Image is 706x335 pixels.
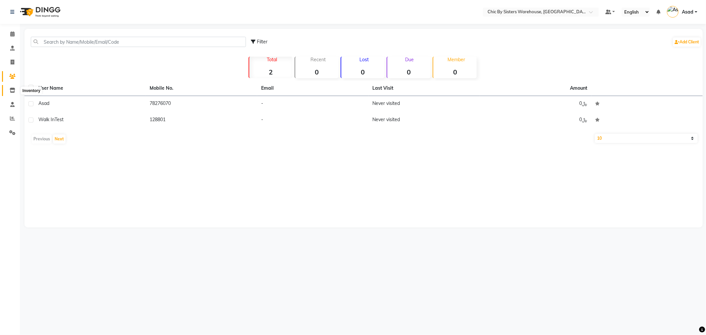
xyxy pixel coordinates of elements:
button: Next [53,134,66,144]
span: Asad [682,9,693,16]
td: ﷼0 [480,112,591,128]
img: Asad [667,6,679,18]
td: Never visited [369,112,480,128]
strong: 0 [295,68,339,76]
a: Add Client [673,37,701,47]
strong: 0 [433,68,477,76]
p: Lost [344,57,385,63]
p: Recent [298,57,339,63]
p: Total [252,57,293,63]
th: Amount [566,81,591,96]
span: Walk in [38,117,55,122]
strong: 0 [387,68,431,76]
input: Search by Name/Mobile/Email/Code [31,37,246,47]
th: User Name [34,81,146,96]
td: 78276070 [146,96,258,112]
td: 128801 [146,112,258,128]
th: Email [257,81,369,96]
strong: 0 [341,68,385,76]
strong: 2 [249,68,293,76]
td: Never visited [369,96,480,112]
p: Member [436,57,477,63]
th: Last Visit [369,81,480,96]
span: Test [55,117,64,122]
td: ﷼0 [480,96,591,112]
img: logo [17,3,62,21]
td: - [257,112,369,128]
th: Mobile No. [146,81,258,96]
div: Inventory [21,87,42,95]
span: Asad [38,100,49,106]
td: - [257,96,369,112]
span: Filter [257,39,267,45]
p: Due [389,57,431,63]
